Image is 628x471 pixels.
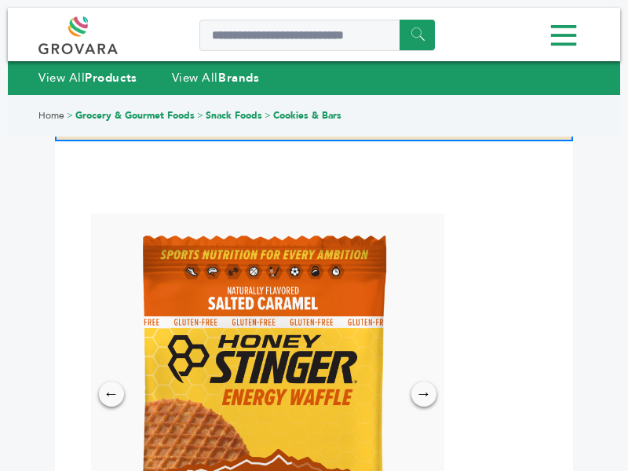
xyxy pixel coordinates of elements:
span: > [67,109,73,122]
strong: Brands [218,70,259,86]
input: Search a product or brand... [199,20,435,51]
a: View AllBrands [172,70,260,86]
div: Menu [38,18,590,53]
a: Home [38,109,64,122]
span: > [197,109,203,122]
a: Cookies & Bars [273,109,341,122]
a: Snack Foods [206,109,262,122]
strong: Products [85,70,137,86]
div: → [411,382,436,407]
a: Grocery & Gourmet Foods [75,109,195,122]
a: View AllProducts [38,70,137,86]
span: > [265,109,271,122]
div: ← [99,382,124,407]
